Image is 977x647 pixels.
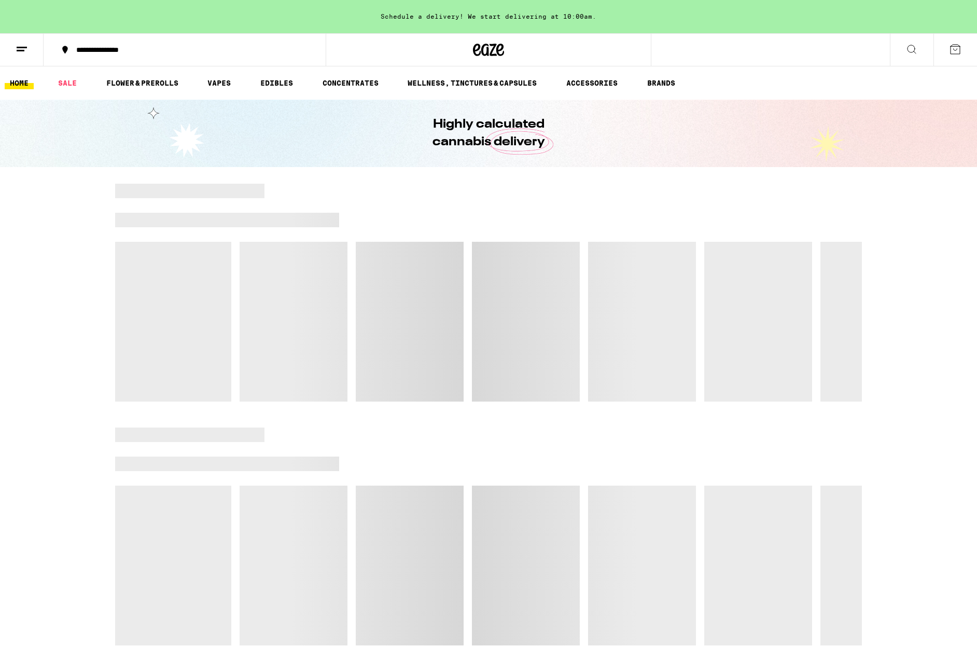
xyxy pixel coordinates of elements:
a: VAPES [202,77,236,89]
a: EDIBLES [255,77,298,89]
a: WELLNESS, TINCTURES & CAPSULES [402,77,542,89]
a: ACCESSORIES [561,77,623,89]
h1: Highly calculated cannabis delivery [403,116,574,151]
a: FLOWER & PREROLLS [101,77,184,89]
a: HOME [5,77,34,89]
a: SALE [53,77,82,89]
a: CONCENTRATES [317,77,384,89]
a: BRANDS [642,77,680,89]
